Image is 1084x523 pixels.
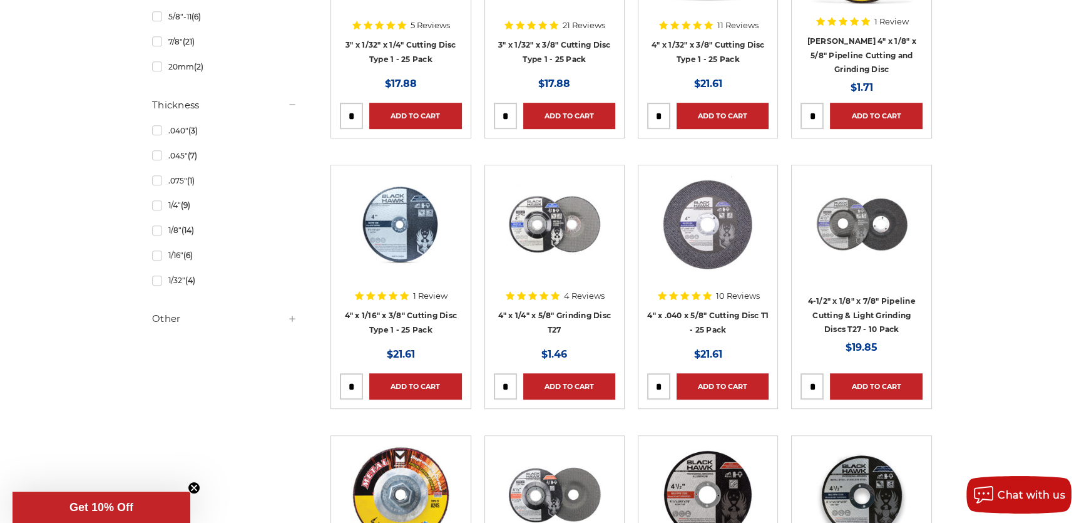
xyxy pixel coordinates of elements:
a: 4 inch cut off wheel for angle grinder [647,174,769,296]
span: (14) [182,225,194,235]
span: $21.61 [694,78,722,90]
img: 4 inch cut off wheel for angle grinder [658,174,758,274]
a: .040" [152,120,297,142]
img: 4" x 1/16" x 3/8" Cutting Disc [350,174,451,274]
span: Get 10% Off [69,501,133,514]
a: [PERSON_NAME] 4" x 1/8" x 5/8" Pipeline Cutting and Grinding Disc [807,36,916,74]
span: (3) [188,126,198,135]
span: Chat with us [998,489,1065,501]
span: (1) [187,176,195,185]
a: 4" x 1/16" x 3/8" Cutting Disc Type 1 - 25 Pack [345,311,458,334]
span: (6) [183,251,193,260]
span: (2) [194,62,203,71]
a: 4" x 1/16" x 3/8" Cutting Disc [340,174,461,296]
span: (6) [192,12,201,21]
span: 21 Reviews [563,21,605,29]
img: View of Black Hawk's 4 1/2 inch T27 pipeline disc, showing both front and back of the grinding wh... [812,174,912,274]
h5: Other [152,311,297,326]
a: 7/8" [152,31,297,53]
a: Add to Cart [830,103,922,129]
img: 4 inch BHA grinding wheels [504,174,605,274]
span: $17.88 [538,78,570,90]
a: 3" x 1/32" x 1/4" Cutting Disc Type 1 - 25 Pack [345,40,456,64]
a: Add to Cart [830,373,922,400]
h5: Thickness [152,98,297,113]
div: Get 10% OffClose teaser [13,492,190,523]
a: .045" [152,145,297,167]
span: $19.85 [846,341,877,353]
a: Add to Cart [523,373,615,400]
span: $17.88 [385,78,417,90]
span: (21) [183,37,195,46]
a: Add to Cart [677,103,769,129]
a: 4" x 1/4" x 5/8" Grinding Disc T27 [498,311,611,334]
a: Add to Cart [369,103,461,129]
a: 1/32" [152,269,297,291]
button: Chat with us [966,476,1071,514]
a: 1/8" [152,219,297,241]
a: 1/16" [152,244,297,266]
span: $21.61 [387,348,415,360]
a: 5/8"-11 [152,6,297,28]
span: 1 Review [874,18,909,26]
span: 11 Reviews [717,21,759,29]
a: 4" x 1/32" x 3/8" Cutting Disc Type 1 - 25 Pack [652,40,765,64]
span: 5 Reviews [411,21,450,29]
a: Add to Cart [677,373,769,400]
a: 4" x .040 x 5/8" Cutting Disc T1 - 25 Pack [647,311,769,334]
span: (7) [188,151,197,160]
span: $1.71 [851,81,873,93]
a: 4-1/2" x 1/8" x 7/8" Pipeline Cutting & Light Grinding Discs T27 - 10 Pack [808,296,916,334]
a: Add to Cart [523,103,615,129]
span: (4) [185,276,195,285]
a: 1/4" [152,194,297,216]
a: Add to Cart [369,373,461,400]
span: (9) [181,200,190,210]
a: 3" x 1/32" x 3/8" Cutting Disc Type 1 - 25 Pack [498,40,611,64]
span: 1 Review [413,292,447,300]
a: View of Black Hawk's 4 1/2 inch T27 pipeline disc, showing both front and back of the grinding wh... [800,174,922,296]
a: 4 inch BHA grinding wheels [494,174,615,296]
button: Close teaser [188,482,200,494]
span: $21.61 [694,348,722,360]
span: $1.46 [541,348,567,360]
a: .075" [152,170,297,192]
span: 4 Reviews [564,292,605,300]
span: 10 Reviews [716,292,760,300]
a: 20mm [152,56,297,78]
